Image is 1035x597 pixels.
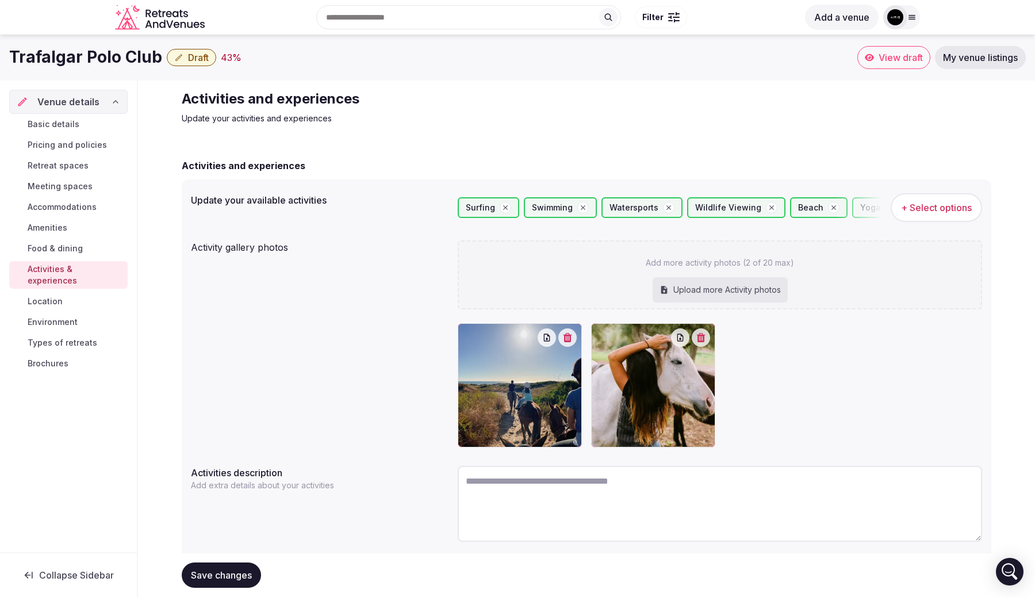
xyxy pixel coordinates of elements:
[9,46,162,68] h1: Trafalgar Polo Club
[879,52,923,63] span: View draft
[182,90,568,108] h2: Activities and experiences
[891,193,982,222] button: + Select options
[191,236,448,254] div: Activity gallery photos
[901,201,972,214] span: + Select options
[635,6,687,28] button: Filter
[28,263,123,286] span: Activities & experiences
[591,323,715,447] div: cuneta-20.jpg.webp
[9,314,128,330] a: Environment
[9,355,128,372] a: Brochures
[28,337,97,349] span: Types of retreats
[857,46,930,69] a: View draft
[191,468,448,477] label: Activities description
[191,480,338,491] p: Add extra details about your activities
[9,199,128,215] a: Accommodations
[182,159,305,173] h2: Activities and experiences
[9,116,128,132] a: Basic details
[191,196,448,205] label: Update your available activities
[852,197,905,218] div: Yoga
[182,113,568,124] p: Update your activities and experiences
[221,51,241,64] button: 43%
[805,5,879,30] button: Add a venue
[115,5,207,30] a: Visit the homepage
[9,220,128,236] a: Amenities
[28,201,97,213] span: Accommodations
[28,118,79,130] span: Basic details
[28,358,68,369] span: Brochures
[9,293,128,309] a: Location
[458,197,519,218] div: Surfing
[996,558,1023,585] div: Open Intercom Messenger
[39,569,114,581] span: Collapse Sidebar
[687,197,785,218] div: Wildlife Viewing
[28,160,89,171] span: Retreat spaces
[790,197,848,218] div: Beach
[646,257,794,269] p: Add more activity photos (2 of 20 max)
[28,296,63,307] span: Location
[887,9,903,25] img: nachodlc28
[28,316,78,328] span: Environment
[9,335,128,351] a: Types of retreats
[37,95,99,109] span: Venue details
[653,277,788,303] div: Upload more Activity photos
[28,139,107,151] span: Pricing and policies
[28,243,83,254] span: Food & dining
[935,46,1026,69] a: My venue listings
[458,323,582,447] div: IMG_7069.jpg
[182,562,261,588] button: Save changes
[943,52,1018,63] span: My venue listings
[191,569,252,581] span: Save changes
[805,12,879,23] a: Add a venue
[188,52,209,63] span: Draft
[167,49,216,66] button: Draft
[524,197,597,218] div: Swimming
[28,181,93,192] span: Meeting spaces
[642,12,664,23] span: Filter
[9,261,128,289] a: Activities & experiences
[9,240,128,257] a: Food & dining
[9,178,128,194] a: Meeting spaces
[115,5,207,30] svg: Retreats and Venues company logo
[9,137,128,153] a: Pricing and policies
[601,197,683,218] div: Watersports
[28,222,67,234] span: Amenities
[221,51,241,64] div: 43 %
[9,562,128,588] button: Collapse Sidebar
[9,158,128,174] a: Retreat spaces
